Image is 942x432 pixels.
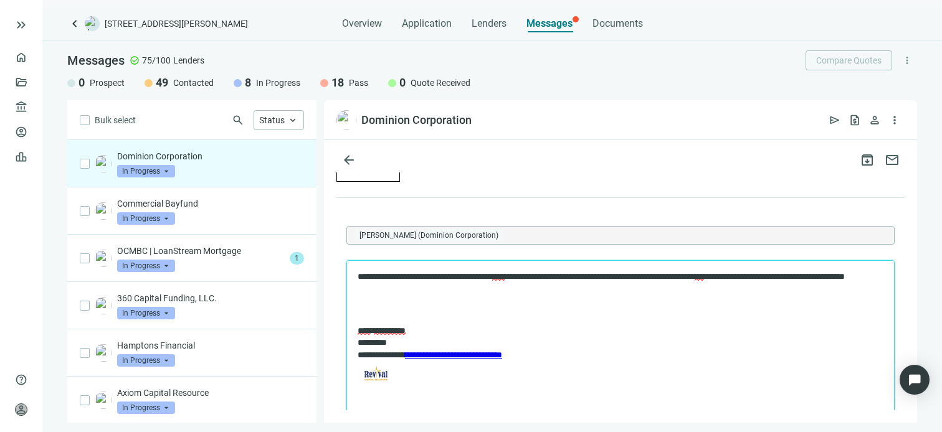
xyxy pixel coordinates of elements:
[67,53,125,68] span: Messages
[232,114,244,126] span: search
[849,114,861,126] span: request_quote
[342,17,382,30] span: Overview
[95,250,112,267] img: f96e009a-fb38-497d-b46b-ebf4f3a57aeb
[173,54,204,67] span: Lenders
[902,55,913,66] span: more_vert
[156,75,168,90] span: 49
[336,148,361,172] button: arrow_back
[865,110,885,130] button: person
[402,17,452,30] span: Application
[900,365,930,395] div: Open Intercom Messenger
[15,403,27,416] span: person
[885,110,905,130] button: more_vert
[78,75,85,90] span: 0
[130,55,140,65] span: check_circle
[359,229,498,242] span: [PERSON_NAME] (Dominion Corporation)
[117,197,304,210] p: Commercial Bayfund
[868,114,881,126] span: person
[806,50,892,70] button: Compare Quotes
[259,115,285,125] span: Status
[526,17,573,29] span: Messages
[117,339,304,352] p: Hamptons Financial
[95,202,112,220] img: 2458f676-a6ad-4ebe-8943-e93485235b3a
[888,114,901,126] span: more_vert
[880,148,905,172] button: mail
[117,292,304,304] p: 360 Capital Funding, LLC.
[117,260,175,272] span: In Progress
[592,17,643,30] span: Documents
[117,165,175,177] span: In Progress
[349,77,368,89] span: Pass
[117,401,175,414] span: In Progress
[95,344,112,362] img: 4a90dc5c-d610-4658-9954-2f075cf7de1b
[105,17,248,30] span: [STREET_ADDRESS][PERSON_NAME]
[354,229,503,242] span: Loren Thall (Dominion Corporation)
[860,153,875,167] span: archive
[173,77,214,89] span: Contacted
[256,77,300,89] span: In Progress
[341,153,356,167] span: arrow_back
[825,110,845,130] button: send
[67,16,82,31] a: keyboard_arrow_left
[117,245,285,257] p: OCMBC | LoanStream Mortgage
[855,148,880,172] button: archive
[361,113,472,128] div: Dominion Corporation
[15,101,24,113] span: account_balance
[117,354,175,367] span: In Progress
[287,115,298,126] span: keyboard_arrow_up
[95,155,112,172] img: 2624b084-691a-4153-aca8-3521fd9bb310
[95,392,112,409] img: 24d43aff-89e2-4992-b51a-c358918be0bb
[336,110,356,130] img: 2624b084-691a-4153-aca8-3521fd9bb310
[85,16,100,31] img: deal-logo
[14,17,29,32] button: keyboard_double_arrow_right
[142,54,171,67] span: 75/100
[472,17,507,30] span: Lenders
[290,252,304,265] span: 1
[117,150,304,162] p: Dominion Corporation
[829,114,841,126] span: send
[117,387,304,399] p: Axiom Capital Resource
[845,110,865,130] button: request_quote
[411,77,470,89] span: Quote Received
[331,75,344,90] span: 18
[399,75,406,90] span: 0
[95,297,112,314] img: 0278059f-f991-450c-877e-6abce249b66d
[95,113,136,127] span: Bulk select
[117,307,175,319] span: In Progress
[245,75,251,90] span: 8
[897,50,917,70] button: more_vert
[15,373,27,386] span: help
[885,153,900,167] span: mail
[90,77,125,89] span: Prospect
[117,212,175,225] span: In Progress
